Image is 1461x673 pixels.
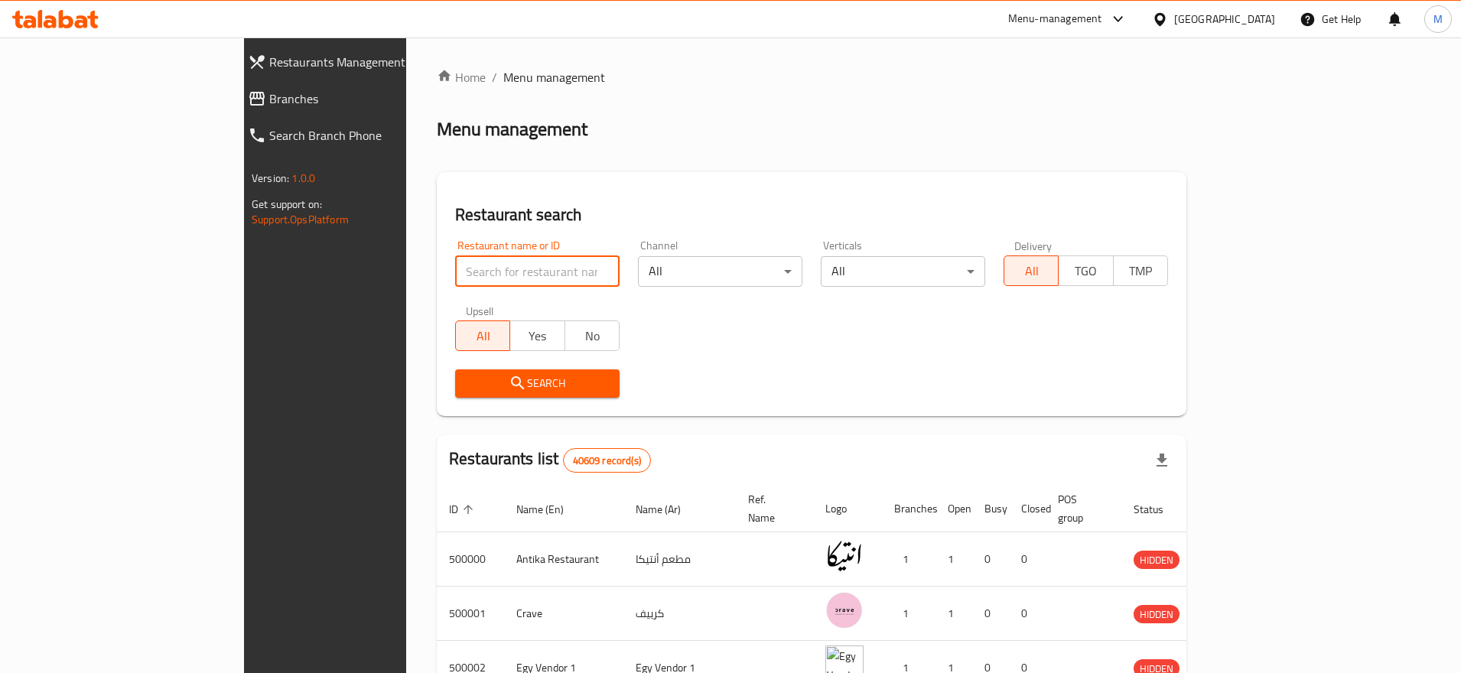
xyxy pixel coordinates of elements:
td: 1 [935,587,972,641]
label: Delivery [1014,240,1053,251]
span: ID [449,500,478,519]
td: كرييف [623,587,736,641]
div: HIDDEN [1134,605,1180,623]
span: 40609 record(s) [564,454,650,468]
a: Search Branch Phone [236,117,488,154]
span: TGO [1065,260,1107,282]
td: 1 [882,587,935,641]
img: Antika Restaurant [825,537,864,575]
nav: breadcrumb [437,68,1186,86]
td: 0 [972,532,1009,587]
span: All [1010,260,1053,282]
h2: Restaurant search [455,203,1168,226]
span: Branches [269,89,476,108]
td: 0 [1009,587,1046,641]
span: Search Branch Phone [269,126,476,145]
th: Logo [813,486,882,532]
td: 0 [1009,532,1046,587]
input: Search for restaurant name or ID.. [455,256,620,287]
span: Menu management [503,68,605,86]
span: Yes [516,325,558,347]
a: Branches [236,80,488,117]
button: All [1004,255,1059,286]
h2: Restaurants list [449,447,651,473]
li: / [492,68,497,86]
div: All [638,256,802,287]
h2: Menu management [437,117,587,141]
span: M [1433,11,1443,28]
div: All [821,256,985,287]
span: Status [1134,500,1183,519]
span: Name (En) [516,500,584,519]
div: Export file [1144,442,1180,479]
span: HIDDEN [1134,606,1180,623]
div: Menu-management [1008,10,1102,28]
button: All [455,320,510,351]
th: Open [935,486,972,532]
span: Restaurants Management [269,53,476,71]
div: [GEOGRAPHIC_DATA] [1174,11,1275,28]
span: No [571,325,613,347]
span: Version: [252,168,289,188]
td: 1 [935,532,972,587]
span: POS group [1058,490,1103,527]
span: TMP [1120,260,1162,282]
a: Support.OpsPlatform [252,210,349,229]
a: Restaurants Management [236,44,488,80]
th: Branches [882,486,935,532]
span: Search [467,374,607,393]
button: No [565,320,620,351]
img: Crave [825,591,864,629]
button: Yes [509,320,565,351]
span: Ref. Name [748,490,795,527]
td: 0 [972,587,1009,641]
td: 1 [882,532,935,587]
span: 1.0.0 [291,168,315,188]
span: Get support on: [252,194,322,214]
th: Busy [972,486,1009,532]
div: Total records count [563,448,651,473]
th: Closed [1009,486,1046,532]
button: TGO [1058,255,1113,286]
td: Crave [504,587,623,641]
span: HIDDEN [1134,551,1180,569]
button: TMP [1113,255,1168,286]
td: Antika Restaurant [504,532,623,587]
span: All [462,325,504,347]
button: Search [455,369,620,398]
td: مطعم أنتيكا [623,532,736,587]
label: Upsell [466,305,494,316]
span: Name (Ar) [636,500,701,519]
